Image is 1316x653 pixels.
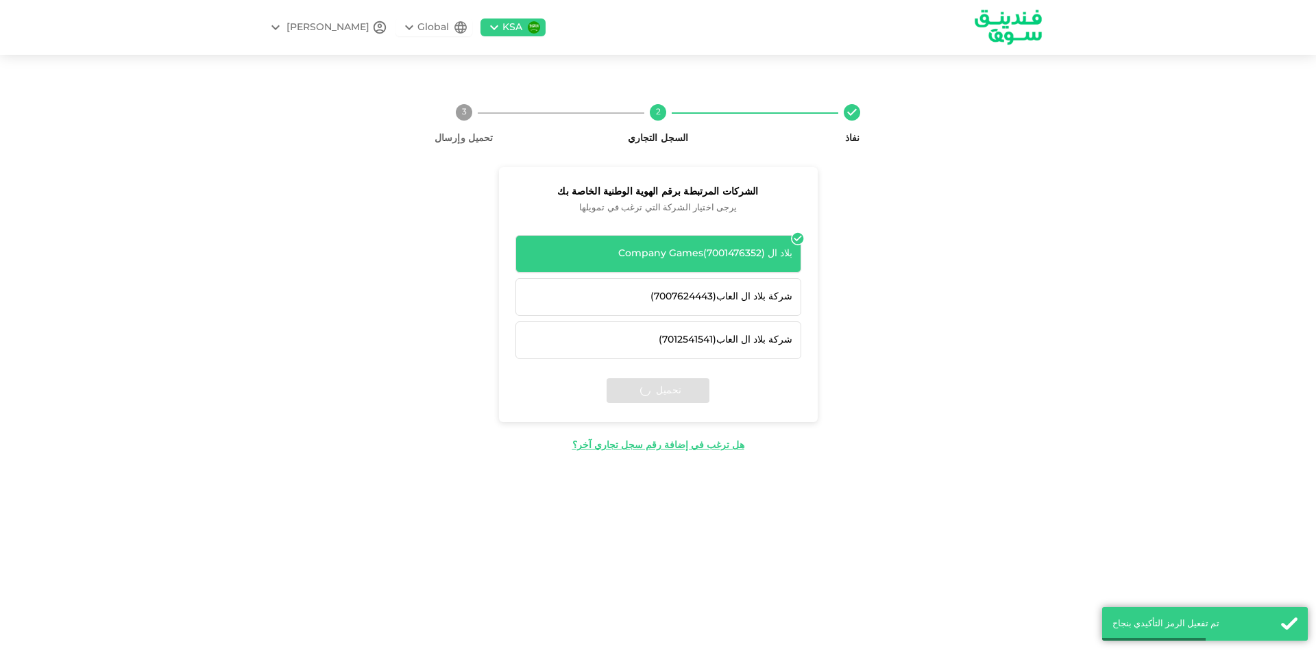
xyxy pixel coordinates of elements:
span: السجل التجاري [628,134,689,143]
text: 3 [461,108,466,116]
div: شركة بلاد ال العاب [524,333,792,347]
div: هل ترغب في إضافة رقم سجل تجاري آخر؟ [572,439,744,453]
a: logo [968,1,1049,53]
span: الشركات المرتبطة برقم الهوية الوطنية الخاصة بك [515,184,801,201]
span: يرجى اختيار الشركة التي ترغب في تمويلها [515,201,801,217]
div: [PERSON_NAME] [287,21,369,35]
img: flag-sa.b9a346574cdc8950dd34b50780441f57.svg [528,21,540,34]
text: 2 [656,108,661,116]
span: ( 7001476352 ) [703,249,765,258]
div: شركة بلاد ال العاب [524,290,792,304]
img: logo [957,1,1060,53]
div: تم تفعيل الرمز التأكيدي بنجاح [1112,617,1274,631]
span: ( 7007624443 ) [650,292,716,301]
div: بلاد ال Company Games [524,247,792,261]
span: نفاذ [845,134,860,143]
span: ( 7012541541 ) [659,335,716,345]
div: KSA [502,21,522,35]
div: Global [417,21,449,35]
span: تحميل وإرسال [435,134,493,143]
